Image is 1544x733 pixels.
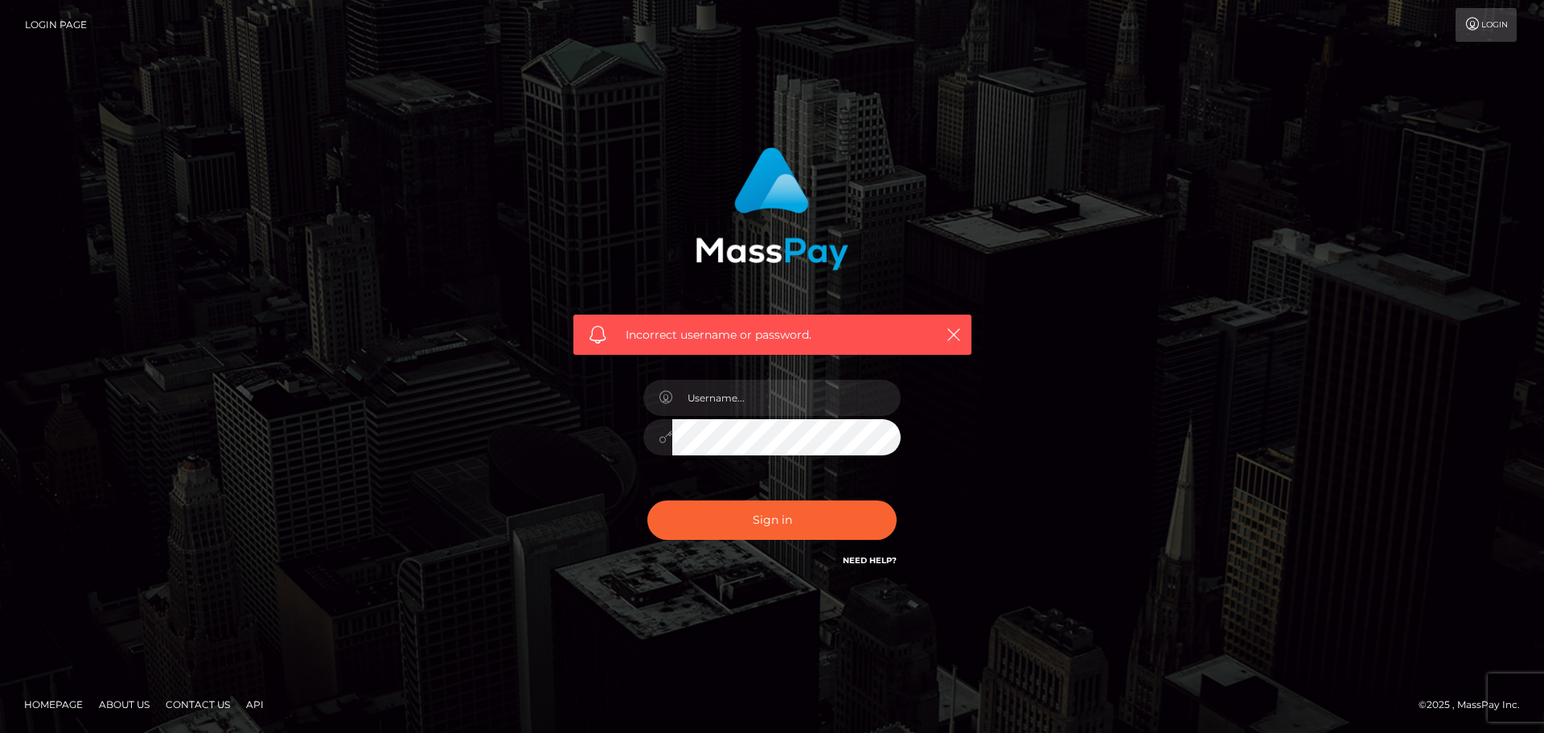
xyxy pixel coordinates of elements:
[18,692,89,717] a: Homepage
[672,380,901,416] input: Username...
[647,500,897,540] button: Sign in
[696,147,848,270] img: MassPay Login
[92,692,156,717] a: About Us
[240,692,270,717] a: API
[843,555,897,566] a: Need Help?
[626,327,919,344] span: Incorrect username or password.
[25,8,87,42] a: Login Page
[1419,696,1532,714] div: © 2025 , MassPay Inc.
[1456,8,1517,42] a: Login
[159,692,236,717] a: Contact Us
